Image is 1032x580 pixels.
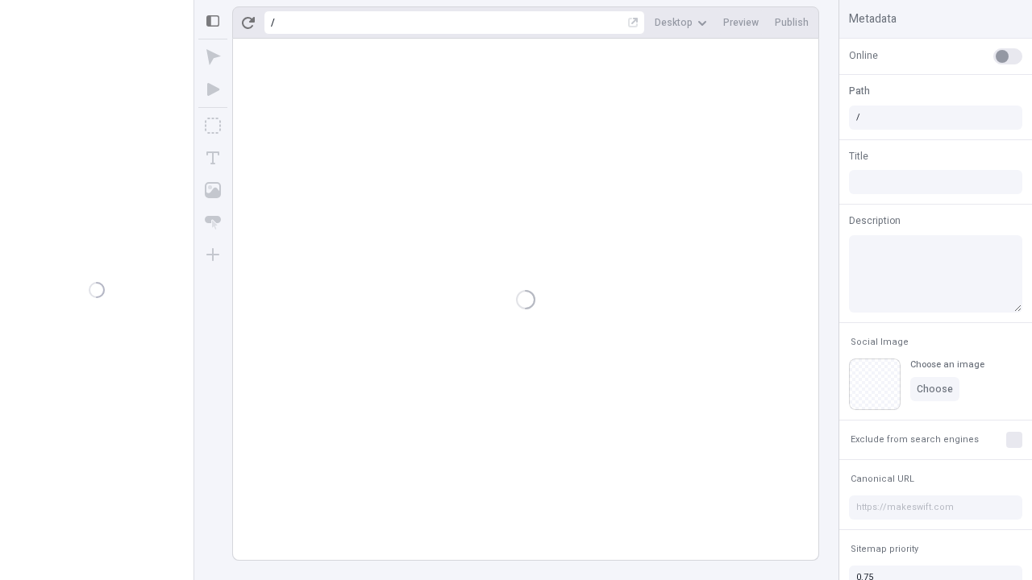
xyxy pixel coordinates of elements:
button: Button [198,208,227,237]
button: Publish [768,10,815,35]
input: https://makeswift.com [849,495,1022,520]
span: Exclude from search engines [851,433,979,445]
button: Exclude from search engines [847,430,982,449]
span: Social Image [851,336,909,348]
button: Image [198,176,227,205]
span: Publish [775,16,809,29]
span: Sitemap priority [851,543,918,555]
button: Text [198,143,227,172]
button: Box [198,111,227,140]
span: Online [849,48,878,63]
div: / [271,16,275,29]
button: Choose [910,377,959,401]
span: Preview [723,16,759,29]
span: Desktop [655,16,693,29]
span: Choose [917,383,953,396]
button: Sitemap priority [847,540,922,559]
span: Canonical URL [851,473,914,485]
button: Social Image [847,333,912,352]
button: Canonical URL [847,470,918,489]
button: Desktop [648,10,714,35]
span: Path [849,84,870,98]
button: Preview [717,10,765,35]
div: Choose an image [910,358,984,371]
span: Title [849,149,868,164]
span: Description [849,213,901,228]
